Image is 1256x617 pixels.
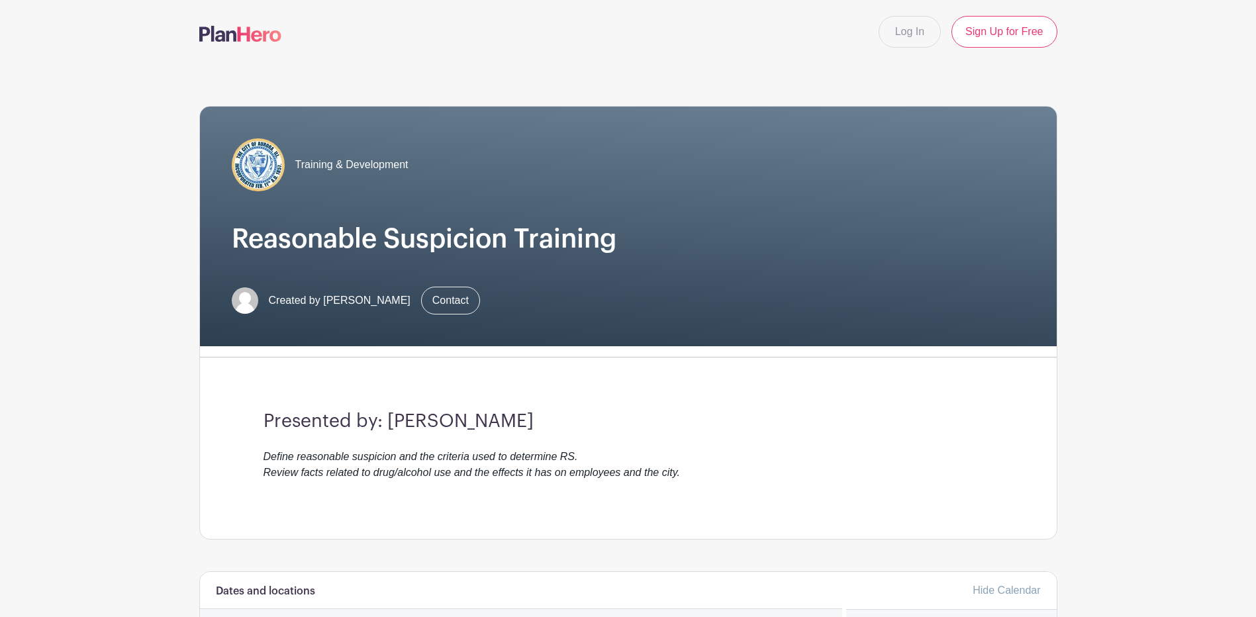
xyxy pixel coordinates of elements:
[264,451,680,478] em: Define reasonable suspicion and the criteria used to determine RS. Review facts related to drug/a...
[216,585,315,598] h6: Dates and locations
[264,410,993,433] h3: Presented by: [PERSON_NAME]
[232,138,285,191] img: COA%20logo%20(2).jpg
[232,223,1025,255] h1: Reasonable Suspicion Training
[879,16,941,48] a: Log In
[421,287,480,314] a: Contact
[973,585,1040,596] a: Hide Calendar
[295,157,409,173] span: Training & Development
[232,287,258,314] img: default-ce2991bfa6775e67f084385cd625a349d9dcbb7a52a09fb2fda1e96e2d18dcdb.png
[199,26,281,42] img: logo-507f7623f17ff9eddc593b1ce0a138ce2505c220e1c5a4e2b4648c50719b7d32.svg
[951,16,1057,48] a: Sign Up for Free
[269,293,411,308] span: Created by [PERSON_NAME]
